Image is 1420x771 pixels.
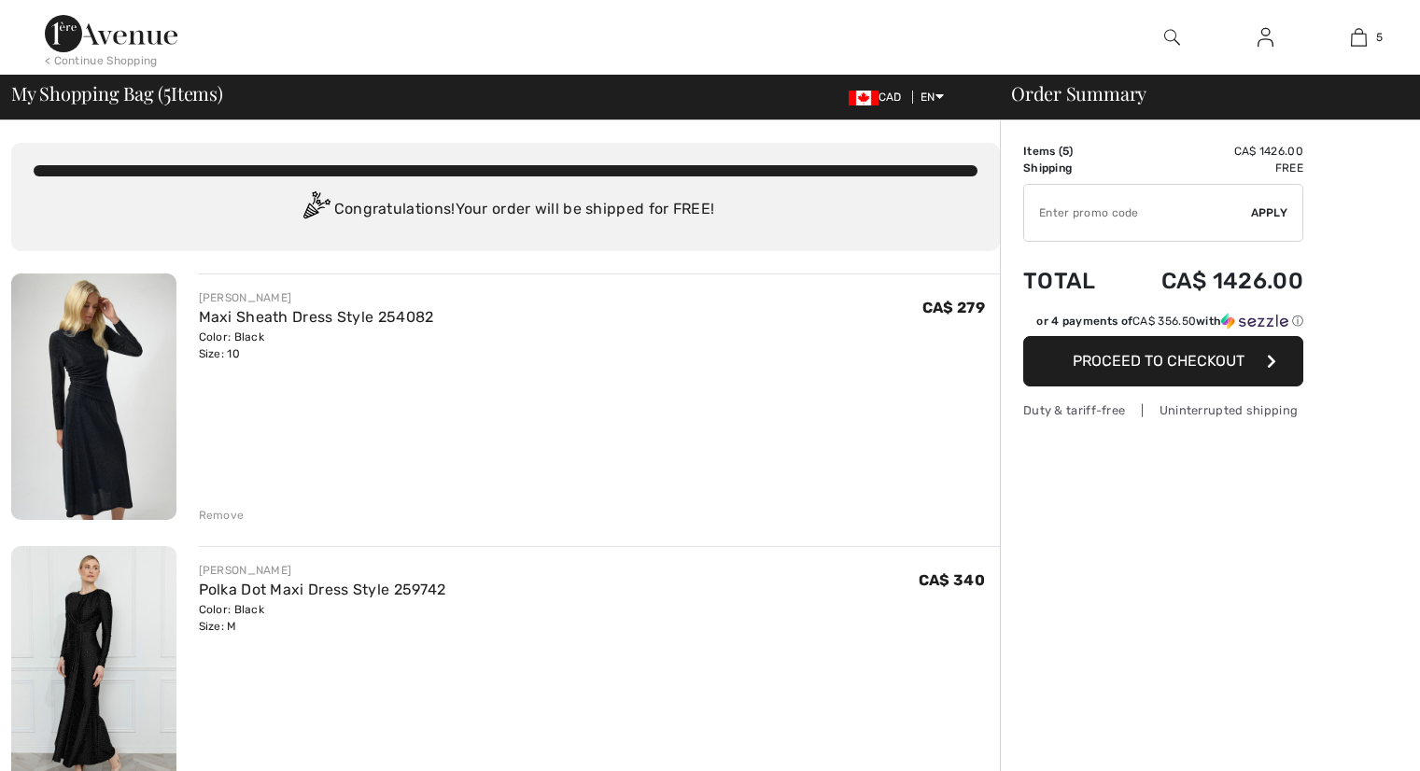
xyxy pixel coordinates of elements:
[1351,26,1367,49] img: My Bag
[1024,185,1251,241] input: Promo code
[1023,313,1303,336] div: or 4 payments ofCA$ 356.50withSezzle Click to learn more about Sezzle
[989,84,1409,103] div: Order Summary
[199,289,434,306] div: [PERSON_NAME]
[1243,26,1288,49] a: Sign In
[34,191,977,229] div: Congratulations! Your order will be shipped for FREE!
[199,329,434,362] div: Color: Black Size: 10
[1132,315,1196,328] span: CA$ 356.50
[1062,145,1069,158] span: 5
[11,273,176,520] img: Maxi Sheath Dress Style 254082
[1164,26,1180,49] img: search the website
[199,308,434,326] a: Maxi Sheath Dress Style 254082
[1023,160,1118,176] td: Shipping
[1118,160,1303,176] td: Free
[297,191,334,229] img: Congratulation2.svg
[163,79,171,104] span: 5
[1221,313,1288,329] img: Sezzle
[922,299,985,316] span: CA$ 279
[199,581,446,598] a: Polka Dot Maxi Dress Style 259742
[11,84,223,103] span: My Shopping Bag ( Items)
[1023,401,1303,419] div: Duty & tariff-free | Uninterrupted shipping
[921,91,944,104] span: EN
[1073,352,1244,370] span: Proceed to Checkout
[1258,26,1273,49] img: My Info
[45,15,177,52] img: 1ère Avenue
[1023,143,1118,160] td: Items ( )
[1118,249,1303,313] td: CA$ 1426.00
[199,562,446,579] div: [PERSON_NAME]
[849,91,879,105] img: Canadian Dollar
[1023,249,1118,313] td: Total
[849,91,909,104] span: CAD
[1313,26,1404,49] a: 5
[199,601,446,635] div: Color: Black Size: M
[1036,313,1303,329] div: or 4 payments of with
[1023,336,1303,386] button: Proceed to Checkout
[45,52,158,69] div: < Continue Shopping
[1251,204,1288,221] span: Apply
[919,571,985,589] span: CA$ 340
[1376,29,1383,46] span: 5
[199,507,245,524] div: Remove
[1118,143,1303,160] td: CA$ 1426.00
